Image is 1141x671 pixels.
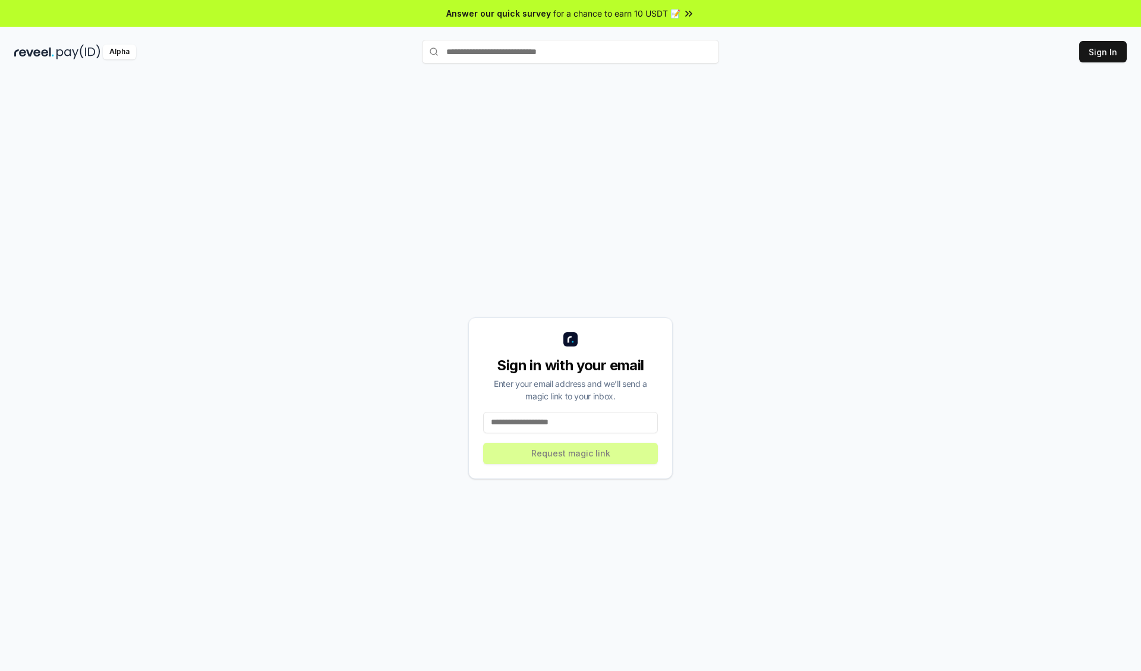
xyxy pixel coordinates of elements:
span: Answer our quick survey [446,7,551,20]
button: Sign In [1079,41,1127,62]
div: Sign in with your email [483,356,658,375]
span: for a chance to earn 10 USDT 📝 [553,7,680,20]
div: Enter your email address and we’ll send a magic link to your inbox. [483,377,658,402]
img: pay_id [56,45,100,59]
img: logo_small [563,332,578,346]
img: reveel_dark [14,45,54,59]
div: Alpha [103,45,136,59]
